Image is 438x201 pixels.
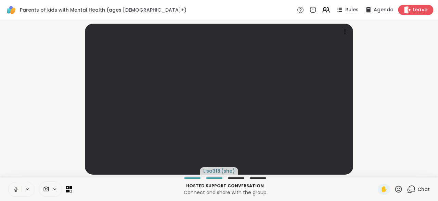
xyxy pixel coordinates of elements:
[221,167,235,174] span: ( she )
[374,7,394,13] span: Agenda
[381,185,387,193] span: ✋
[345,7,359,13] span: Rules
[417,186,430,193] span: Chat
[76,189,374,196] p: Connect and share with the group
[203,167,220,174] span: Lisa318
[76,183,374,189] p: Hosted support conversation
[20,7,186,13] span: Parents of kids with Mental Health (ages [DEMOGRAPHIC_DATA]+)
[413,7,428,14] span: Leave
[5,4,17,16] img: ShareWell Logomark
